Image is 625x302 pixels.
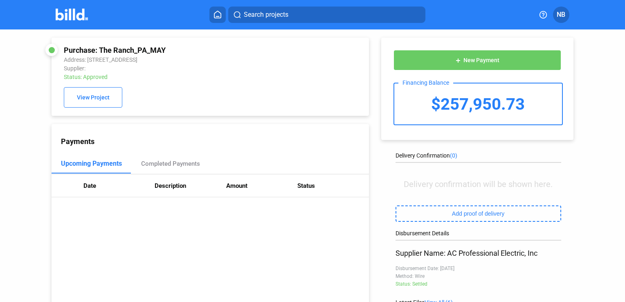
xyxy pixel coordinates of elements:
[463,57,499,64] span: New Payment
[557,10,565,20] span: NB
[64,74,298,80] div: Status: Approved
[396,266,561,271] div: Disbursement Date: [DATE]
[297,174,369,197] th: Status
[155,174,226,197] th: Description
[450,152,457,159] span: (0)
[394,83,562,124] div: $257,950.73
[61,137,369,146] div: Payments
[455,57,461,64] mat-icon: add
[228,7,425,23] button: Search projects
[553,7,569,23] button: NB
[64,65,298,72] div: Supplier:
[83,174,155,197] th: Date
[398,79,453,86] div: Financing Balance
[77,95,110,101] span: View Project
[396,179,561,189] div: Delivery confirmation will be shown here.
[244,10,288,20] span: Search projects
[141,160,200,167] div: Completed Payments
[64,87,122,108] button: View Project
[396,152,561,159] div: Delivery Confirmation
[226,174,297,197] th: Amount
[64,46,298,54] div: Purchase: The Ranch_PA_MAY
[393,50,561,70] button: New Payment
[452,210,504,217] span: Add proof of delivery
[396,205,561,222] button: Add proof of delivery
[56,9,88,20] img: Billd Company Logo
[396,273,561,279] div: Method: Wire
[396,249,561,257] div: Supplier Name: AC Professional Electric, Inc
[396,281,561,287] div: Status: Settled
[396,230,561,237] div: Disbursement Details
[61,160,122,167] div: Upcoming Payments
[64,56,298,63] div: Address: [STREET_ADDRESS]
